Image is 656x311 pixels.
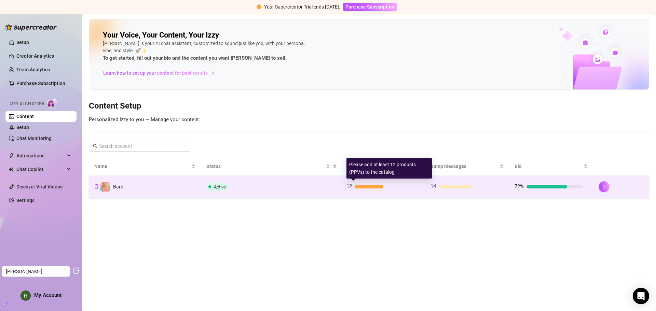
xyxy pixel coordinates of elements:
div: Please add at least 12 products (PPVs) to the catalog [346,158,432,179]
a: Purchase Subscription [16,81,65,86]
a: Team Analytics [16,67,50,72]
img: ai-chatter-content-library-cLFOSyPT.png [543,20,649,89]
a: Purchase Subscription [343,4,397,10]
span: 72% [515,183,524,189]
span: Personalized Izzy to you — Manage your content. [89,116,200,123]
span: Bump Messages [430,162,498,170]
span: Barbi [113,184,124,189]
span: Active [214,184,226,189]
button: Copy Creator ID [94,184,99,189]
span: search [93,144,98,149]
a: Chat Monitoring [16,136,52,141]
span: Status [206,162,325,170]
th: Status [201,157,341,176]
th: Bump Messages [425,157,509,176]
img: AI Chatter [47,98,57,108]
span: right [602,184,606,189]
span: Your Supercreator Trial ends [DATE]. [264,4,340,10]
span: 12 [346,183,352,189]
span: arrow-right [209,70,216,76]
span: Izzy AI Chatter [10,101,44,107]
img: Barbi [100,182,110,192]
div: [PERSON_NAME] is your AI chat assistant, customized to sound just like you, with your persona, vi... [103,40,308,62]
span: logout [73,267,80,274]
th: Name [89,157,201,176]
h3: Content Setup [89,101,649,112]
a: Setup [16,125,29,130]
span: Name [94,162,190,170]
span: Automations [16,150,65,161]
span: build [3,301,8,306]
input: Search account [99,142,182,150]
span: 14 [430,183,436,189]
a: Setup [16,40,29,45]
span: loading [62,269,66,273]
img: ACg8ocJz5LSUH3-Ln86Plac_xcwODAWBnGGbfcYIJeb2tk_dAHZ2fw=s96-c [21,291,30,300]
a: Creator Analytics [16,51,71,61]
span: Chat Copilot [16,164,65,175]
span: Learn how to set up your content for best results [103,69,208,77]
strong: To get started, fill out your bio and the content you want [PERSON_NAME] to sell. [103,55,287,61]
span: filter [331,161,338,171]
a: Learn how to set up your content for best results [103,68,221,79]
h2: Your Voice, Your Content, Your Izzy [103,30,219,40]
span: copy [94,184,99,189]
button: right [599,181,610,192]
span: exclamation-circle [257,4,261,9]
span: Purchase Subscription [345,4,394,10]
span: Hailey Marae [6,266,66,277]
a: Discover Viral Videos [16,184,63,189]
span: My Account [34,292,61,298]
img: logo-BBDzfeDw.svg [5,24,57,31]
span: Bio [515,162,582,170]
div: Open Intercom Messenger [633,288,649,304]
span: filter [333,164,337,168]
th: Products [341,157,425,176]
th: Bio [509,157,593,176]
img: Chat Copilot [9,167,13,172]
button: Purchase Subscription [343,3,397,11]
span: thunderbolt [9,153,14,158]
a: Content [16,114,34,119]
a: Settings [16,198,35,203]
